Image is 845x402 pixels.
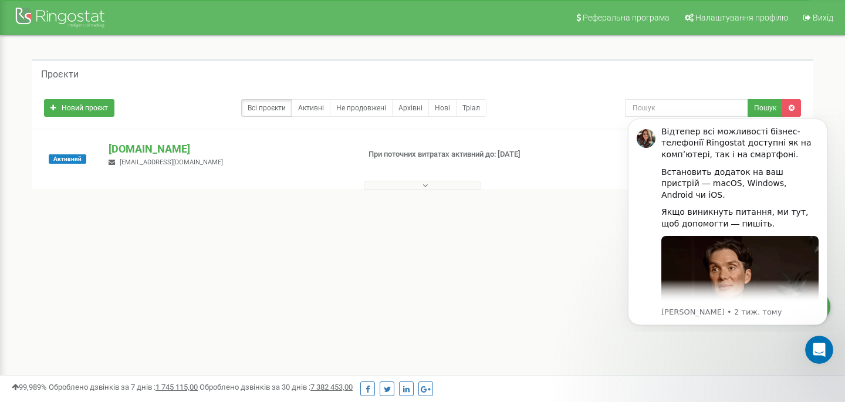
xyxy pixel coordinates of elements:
[805,336,833,364] iframe: Intercom live chat
[292,99,330,117] a: Активні
[625,99,748,117] input: Пошук
[428,99,457,117] a: Нові
[369,149,545,160] p: При поточних витратах активний до: [DATE]
[200,383,353,391] span: Оброблено дзвінків за 30 днів :
[109,141,349,157] p: [DOMAIN_NAME]
[241,99,292,117] a: Всі проєкти
[583,13,670,22] span: Реферальна програма
[330,99,393,117] a: Не продовжені
[49,154,86,164] span: Активний
[49,383,198,391] span: Оброблено дзвінків за 7 днів :
[813,13,833,22] span: Вихід
[41,69,79,80] h5: Проєкти
[392,99,429,117] a: Архівні
[456,99,486,117] a: Тріал
[120,158,223,166] span: [EMAIL_ADDRESS][DOMAIN_NAME]
[610,108,845,332] iframe: Intercom notifications повідомлення
[695,13,788,22] span: Налаштування профілю
[12,383,47,391] span: 99,989%
[748,99,783,117] button: Пошук
[156,383,198,391] u: 1 745 115,00
[310,383,353,391] u: 7 382 453,00
[44,99,114,117] a: Новий проєкт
